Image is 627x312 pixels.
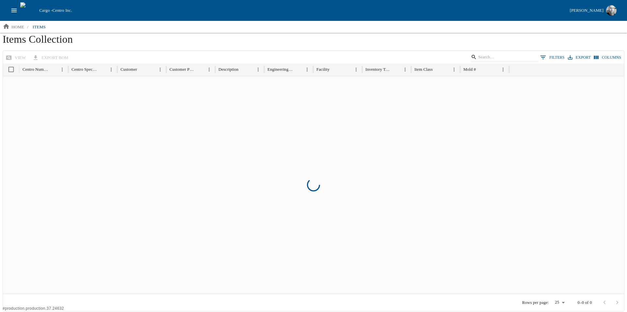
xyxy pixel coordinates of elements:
button: Sort [330,65,339,74]
button: Sort [392,65,401,74]
div: Search [471,52,539,63]
button: Menu [107,65,116,74]
button: Export [566,53,592,62]
p: Rows per page: [522,300,549,305]
li: / [27,24,28,30]
div: Inventory Type [365,67,392,72]
button: Sort [49,65,58,74]
button: Select columns [592,53,623,62]
button: Menu [205,65,214,74]
button: Menu [352,65,361,74]
button: Menu [156,65,165,74]
p: items [33,24,46,30]
button: Menu [58,65,67,74]
a: items [29,22,50,32]
button: Sort [294,65,303,74]
div: Item Class [414,67,433,72]
input: Search… [478,52,529,62]
div: 25 [552,298,567,307]
h1: Items Collection [3,33,624,51]
div: [PERSON_NAME] [570,7,603,14]
div: Centro Specification [72,67,98,72]
div: Customer Part Number [169,67,196,72]
button: open drawer [8,4,20,17]
img: cargo logo [20,2,37,19]
span: Centro Inc. [52,8,72,13]
button: Sort [138,65,147,74]
button: [PERSON_NAME] [567,3,619,18]
button: Show filters [539,52,566,62]
button: Sort [239,65,248,74]
button: Sort [98,65,107,74]
button: Sort [433,65,442,74]
img: Profile image [606,5,617,16]
div: Description [218,67,238,72]
button: Menu [303,65,312,74]
div: Mold # [463,67,476,72]
button: Menu [254,65,263,74]
button: Sort [476,65,485,74]
div: Customer [121,67,137,72]
div: Facility [316,67,330,72]
div: Centro Number [23,67,49,72]
button: Menu [499,65,507,74]
p: 0–0 of 0 [578,300,592,305]
div: Engineering Status [267,67,294,72]
div: Cargo - [37,7,567,14]
button: Menu [450,65,458,74]
button: Menu [401,65,410,74]
p: home [11,24,24,30]
button: Sort [196,65,205,74]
